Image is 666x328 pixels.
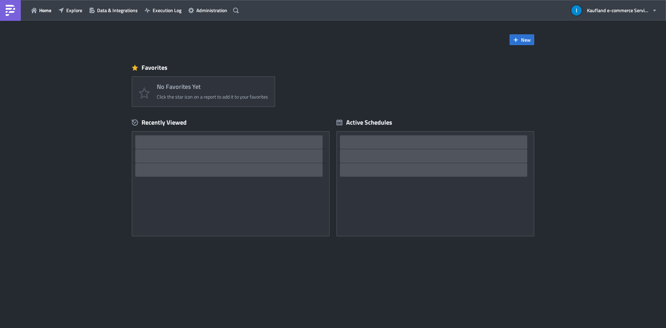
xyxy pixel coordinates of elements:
button: New [510,34,534,45]
button: Execution Log [141,5,185,16]
h4: No Favorites Yet [157,83,268,90]
div: Click the star icon on a report to add it to your favorites [157,94,268,100]
span: Data & Integrations [97,7,138,14]
button: Home [28,5,55,16]
button: Administration [185,5,231,16]
span: New [521,36,531,43]
div: Favorites [132,62,534,73]
img: Avatar [571,5,582,16]
span: Home [39,7,51,14]
button: Kaufland e-commerce Services GmbH & Co. KG [567,3,661,18]
span: Execution Log [153,7,181,14]
div: Active Schedules [336,118,392,126]
button: Data & Integrations [86,5,141,16]
span: Administration [196,7,227,14]
div: Recently Viewed [132,117,330,128]
button: Explore [55,5,86,16]
img: PushMetrics [5,5,16,16]
span: Explore [66,7,82,14]
span: Kaufland e-commerce Services GmbH & Co. KG [587,7,649,14]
